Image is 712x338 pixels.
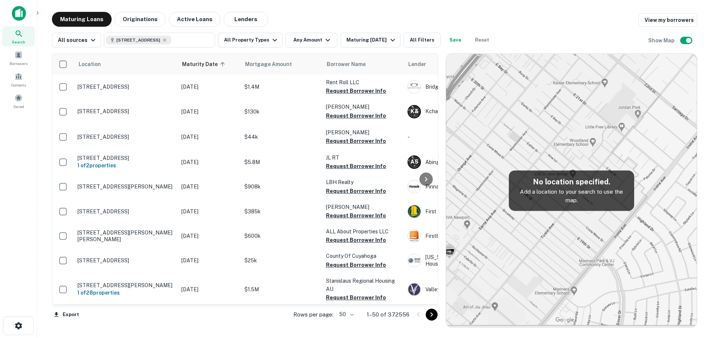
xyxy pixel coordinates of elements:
[408,80,519,93] div: Bridgewater Bank
[52,33,101,47] button: All sources
[408,254,421,267] img: picture
[182,60,227,69] span: Maturity Date
[326,236,386,245] button: Request Borrower Info
[326,128,400,137] p: [PERSON_NAME]
[648,36,676,45] h6: Show Map
[181,108,237,116] p: [DATE]
[326,211,386,220] button: Request Borrower Info
[326,86,386,95] button: Request Borrower Info
[408,229,519,243] div: Firstbank
[403,33,441,47] button: All Filters
[12,39,25,45] span: Search
[326,111,386,120] button: Request Borrower Info
[340,33,400,47] button: Maturing [DATE]
[181,183,237,191] p: [DATE]
[12,6,26,21] img: capitalize-icon.png
[326,227,400,236] p: ALL About Properties LLC
[404,54,523,75] th: Lender
[244,83,319,91] p: $1.4M
[2,69,35,89] a: Contacts
[470,33,494,47] button: Reset
[224,12,268,27] button: Lenders
[181,158,237,166] p: [DATE]
[326,260,386,269] button: Request Borrower Info
[408,155,519,169] div: Abington Savings Bank
[408,205,519,218] div: First Federal Bank
[326,154,400,162] p: JL RT
[326,162,386,171] button: Request Borrower Info
[408,205,421,218] img: picture
[515,176,628,187] h5: No location specified.
[78,282,174,289] p: [STREET_ADDRESS][PERSON_NAME]
[326,78,400,86] p: Rent Roll LLC
[181,285,237,293] p: [DATE]
[367,310,409,319] p: 1–50 of 372556
[115,12,166,27] button: Originations
[2,48,35,68] div: Borrowers
[245,60,301,69] span: Mortgage Amount
[181,232,237,240] p: [DATE]
[169,12,221,27] button: Active Loans
[78,289,174,297] h6: 1 of 28 properties
[244,158,319,166] p: $5.8M
[336,309,355,320] div: 50
[244,207,319,216] p: $385k
[326,187,386,196] button: Request Borrower Info
[408,283,421,296] img: picture
[10,60,27,66] span: Borrowers
[244,232,319,240] p: $600k
[78,161,174,170] h6: 1 of 2 properties
[78,155,174,161] p: [STREET_ADDRESS]
[322,54,404,75] th: Borrower Name
[408,81,421,93] img: picture
[244,256,319,265] p: $25k
[58,36,98,45] div: All sources
[327,60,366,69] span: Borrower Name
[426,309,438,321] button: Go to next page
[178,54,241,75] th: Maturity Date
[639,13,697,27] a: View my borrowers
[13,104,24,109] span: Saved
[181,83,237,91] p: [DATE]
[408,283,519,296] div: Valley First Credit Union
[181,207,237,216] p: [DATE]
[446,54,697,327] img: map-placeholder.webp
[326,178,400,186] p: LBH Realty
[244,133,319,141] p: $44k
[78,134,174,140] p: [STREET_ADDRESS]
[52,12,112,27] button: Maturing Loans
[241,54,322,75] th: Mortgage Amount
[2,26,35,46] a: Search
[286,33,337,47] button: Any Amount
[116,37,160,43] span: [STREET_ADDRESS]
[2,91,35,111] a: Saved
[326,293,386,302] button: Request Borrower Info
[78,257,174,264] p: [STREET_ADDRESS]
[326,137,386,145] button: Request Borrower Info
[181,256,237,265] p: [DATE]
[326,103,400,111] p: [PERSON_NAME]
[515,187,628,205] p: Add a location to your search to use the map.
[74,54,178,75] th: Location
[411,108,418,115] p: K &
[78,208,174,215] p: [STREET_ADDRESS]
[408,254,519,267] div: [US_STATE] Capital Corporation FOR Housing
[408,105,519,118] div: Kchao & Kchao Holdings LLC
[78,229,174,243] p: [STREET_ADDRESS][PERSON_NAME][PERSON_NAME]
[408,180,519,193] div: Pinnacle Financial Partners
[78,183,174,190] p: [STREET_ADDRESS][PERSON_NAME]
[346,36,397,45] div: Maturing [DATE]
[326,203,400,211] p: [PERSON_NAME]
[78,83,174,90] p: [STREET_ADDRESS]
[326,277,400,293] p: Stanislaus Regional Housing AU
[244,108,319,116] p: $130k
[675,279,712,314] iframe: Chat Widget
[408,133,519,141] p: -
[293,310,333,319] p: Rows per page:
[78,60,101,69] span: Location
[326,252,400,260] p: County Of Cuyahoga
